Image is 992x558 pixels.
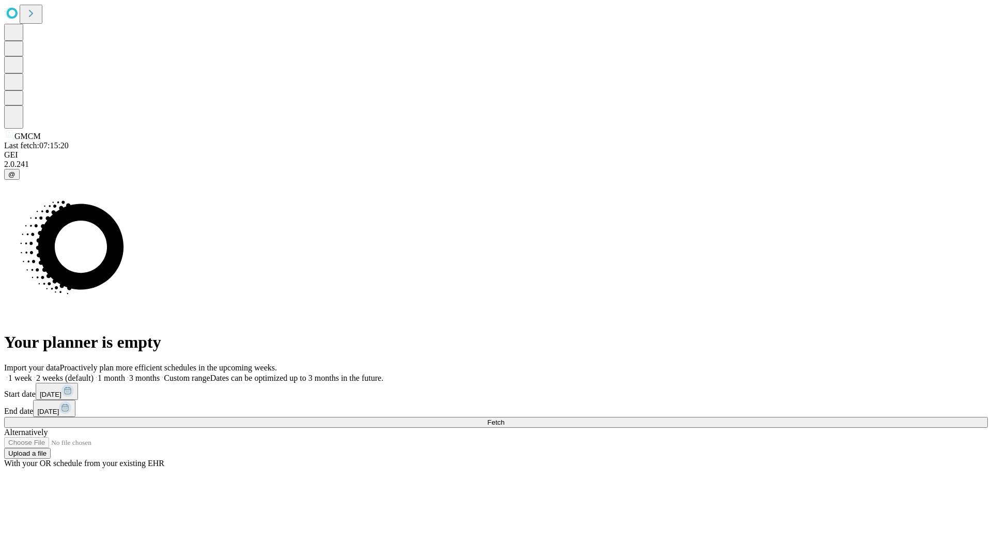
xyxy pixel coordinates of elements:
[4,169,20,180] button: @
[129,374,160,382] span: 3 months
[60,363,277,372] span: Proactively plan more efficient schedules in the upcoming weeks.
[14,132,41,141] span: GMCM
[4,417,988,428] button: Fetch
[8,171,16,178] span: @
[37,408,59,415] span: [DATE]
[4,448,51,459] button: Upload a file
[33,400,75,417] button: [DATE]
[4,141,69,150] span: Last fetch: 07:15:20
[40,391,61,398] span: [DATE]
[4,428,48,437] span: Alternatively
[4,363,60,372] span: Import your data
[36,383,78,400] button: [DATE]
[164,374,210,382] span: Custom range
[4,400,988,417] div: End date
[36,374,94,382] span: 2 weeks (default)
[98,374,125,382] span: 1 month
[4,160,988,169] div: 2.0.241
[4,383,988,400] div: Start date
[4,459,164,468] span: With your OR schedule from your existing EHR
[487,419,504,426] span: Fetch
[210,374,383,382] span: Dates can be optimized up to 3 months in the future.
[4,150,988,160] div: GEI
[4,333,988,352] h1: Your planner is empty
[8,374,32,382] span: 1 week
